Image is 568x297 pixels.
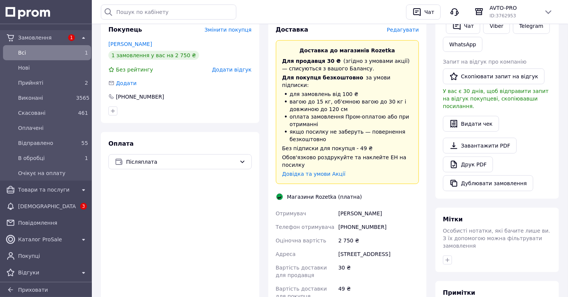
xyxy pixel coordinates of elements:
span: Доставка [276,26,309,33]
a: WhatsApp [443,37,483,52]
span: Без рейтингу [116,67,153,73]
span: Особисті нотатки, які бачите лише ви. З їх допомогою можна фільтрувати замовлення [443,228,550,249]
div: Чат [423,6,436,18]
span: 55 [81,140,88,146]
button: Чат [446,18,480,34]
span: Вартість доставки для продавця [276,265,327,278]
div: 1 замовлення у вас на 2 750 ₴ [108,51,199,60]
div: 30 ₴ [337,261,420,282]
span: У вас є 30 днів, щоб відправити запит на відгук покупцеві, скопіювавши посилання. [443,88,549,109]
span: Змінити покупця [205,27,252,33]
div: [PHONE_NUMBER] [115,93,165,101]
div: 2 750 ₴ [337,234,420,247]
span: 3565 [76,95,90,101]
span: Редагувати [387,27,419,33]
a: Telegram [513,18,550,34]
span: Мітки [443,216,463,223]
span: Отримувач [276,210,306,216]
li: вагою до 15 кг, об'ємною вагою до 30 кг і довжиною до 120 см [282,98,413,113]
div: Обов'язково роздрукуйте та наклейте ЕН на посилку [282,154,413,169]
span: Покупці [18,252,88,260]
span: Скасовані [18,109,73,117]
span: Для покупця безкоштовно [282,75,364,81]
span: AVTO-PRO [490,4,538,12]
span: ID: 3762953 [490,13,516,18]
span: Виконані [18,94,73,102]
div: [PERSON_NAME] [337,207,420,220]
span: Всi [18,49,73,56]
span: Додати [116,80,137,86]
span: Оплачені [18,124,88,132]
button: Скопіювати запит на відгук [443,69,545,84]
span: Каталог ProSale [18,236,76,243]
span: Оціночна вартість [276,238,326,244]
div: Магазини Rozetka (платна) [285,193,364,201]
span: [DEMOGRAPHIC_DATA] [18,203,76,210]
span: Товари та послуги [18,186,76,193]
a: Довідка та умови Акції [282,171,346,177]
li: оплата замовлення Пром-оплатою або при отриманні [282,113,413,128]
span: Повідомлення [18,219,88,227]
span: Післяплата [126,158,236,166]
span: Запит на відгук про компанію [443,59,527,65]
span: Покупець [108,26,142,33]
button: Дублювати замовлення [443,175,533,191]
span: Очікує на оплату [18,169,88,177]
span: Нові [18,64,88,72]
span: 461 [78,110,88,116]
input: Пошук по кабінету [101,5,236,20]
a: Завантажити PDF [443,138,517,154]
span: 1 [68,34,75,41]
span: В обробці [18,154,73,162]
div: Без підписки для покупця - 49 ₴ [282,145,413,152]
span: Адреса [276,251,296,257]
a: Viber [483,18,510,34]
span: 1 [85,155,88,161]
li: якщо посилку не заберуть — повернення безкоштовно [282,128,413,143]
a: [PERSON_NAME] [108,41,152,47]
div: за умови підписки: [282,74,413,89]
div: (згідно з умовами акції) — списуються з вашого Балансу. [282,57,413,72]
span: Телефон отримувача [276,224,335,230]
span: 3 [80,203,87,210]
span: Відправлено [18,139,73,147]
button: Чат [406,5,441,20]
div: [PHONE_NUMBER] [337,220,420,234]
span: Прийняті [18,79,73,87]
span: Замовлення [18,34,64,41]
span: Додати відгук [212,67,251,73]
span: Відгуки [18,269,76,276]
span: 1 [85,50,88,56]
span: Приховати [18,287,48,293]
span: Доставка до магазинів Rozetka [300,47,395,53]
li: для замовлень від 100 ₴ [282,90,413,98]
span: Оплата [108,140,134,147]
a: Друк PDF [443,157,493,172]
span: Для продавця 30 ₴ [282,58,341,64]
span: 2 [85,80,88,86]
button: Видати чек [443,116,499,132]
div: [STREET_ADDRESS] [337,247,420,261]
span: Примітки [443,289,475,296]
